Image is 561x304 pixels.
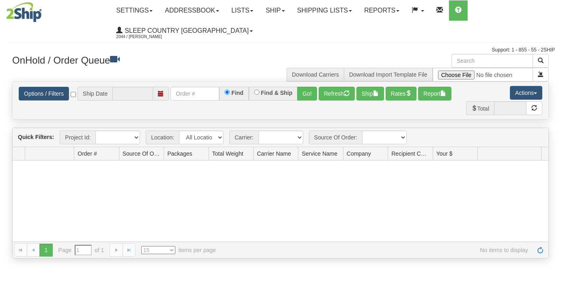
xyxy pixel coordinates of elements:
span: Company [347,150,371,158]
h3: OnHold / Order Queue [12,54,274,66]
span: Source Of Order [123,150,160,158]
a: Download Import Template File [349,71,427,78]
button: Rates [386,87,417,101]
span: Page of 1 [58,245,104,255]
span: 1 [39,244,52,257]
span: Order # [78,150,97,158]
input: Import [433,68,533,81]
div: Support: 1 - 855 - 55 - 2SHIP [6,47,555,54]
button: Go! [297,87,317,101]
span: Ship Date [78,87,112,101]
div: grid toolbar [13,128,548,147]
a: Reports [358,0,406,21]
span: Total [466,101,494,115]
a: Ship [259,0,291,21]
span: Carrier Name [257,150,291,158]
button: Search [533,54,549,68]
img: logo2044.jpg [6,2,42,22]
a: Shipping lists [291,0,358,21]
label: Find & Ship [261,90,293,96]
span: Packages [167,150,192,158]
label: Quick Filters: [18,133,54,141]
button: Report [418,87,451,101]
button: Ship [356,87,384,101]
a: Addressbook [159,0,225,21]
button: Refresh [319,87,355,101]
span: Recipient Country [391,150,429,158]
span: Service Name [302,150,337,158]
a: Lists [225,0,259,21]
span: Location: [146,131,179,144]
span: Your $ [436,150,453,158]
span: No items to display [227,246,528,254]
a: Refresh [534,244,547,257]
input: Order # [170,87,219,101]
span: items per page [141,246,216,254]
span: Project Id: [60,131,95,144]
a: Options / Filters [19,87,69,101]
a: Sleep Country [GEOGRAPHIC_DATA] 2044 / [PERSON_NAME] [110,21,259,41]
button: Actions [510,86,542,100]
a: Download Carriers [292,71,339,78]
span: Total Weight [212,150,244,158]
label: Find [231,90,244,96]
span: Sleep Country [GEOGRAPHIC_DATA] [123,27,248,34]
a: Settings [110,0,159,21]
input: Search [451,54,533,68]
span: Carrier: [229,131,259,144]
span: Source Of Order: [309,131,362,144]
span: 2044 / [PERSON_NAME] [116,33,177,41]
